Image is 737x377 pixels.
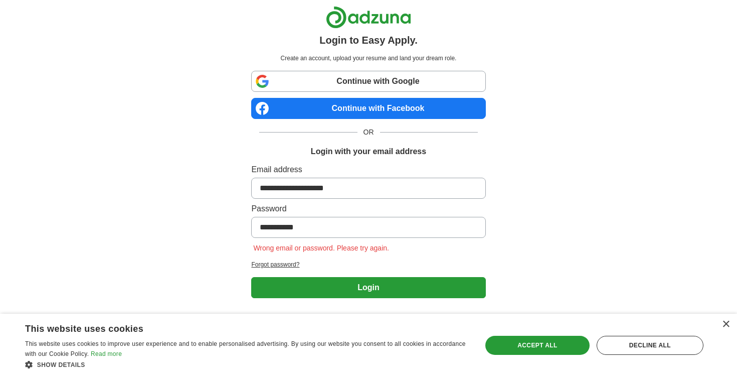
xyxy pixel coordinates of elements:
[25,340,466,357] span: This website uses cookies to improve user experience and to enable personalised advertising. By u...
[311,146,426,158] h1: Login with your email address
[326,6,411,29] img: Adzuna logo
[25,359,468,369] div: Show details
[253,54,483,63] p: Create an account, upload your resume and land your dream role.
[25,320,443,335] div: This website uses cookies
[91,350,122,357] a: Read more, opens a new window
[251,98,485,119] a: Continue with Facebook
[251,277,485,298] button: Login
[597,336,703,355] div: Decline all
[357,127,380,138] span: OR
[37,361,85,368] span: Show details
[485,336,590,355] div: Accept all
[251,260,485,269] a: Forgot password?
[319,33,418,48] h1: Login to Easy Apply.
[251,203,485,215] label: Password
[722,321,729,328] div: Close
[251,164,485,176] label: Email address
[251,71,485,92] a: Continue with Google
[251,244,391,252] span: Wrong email or password. Please try again.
